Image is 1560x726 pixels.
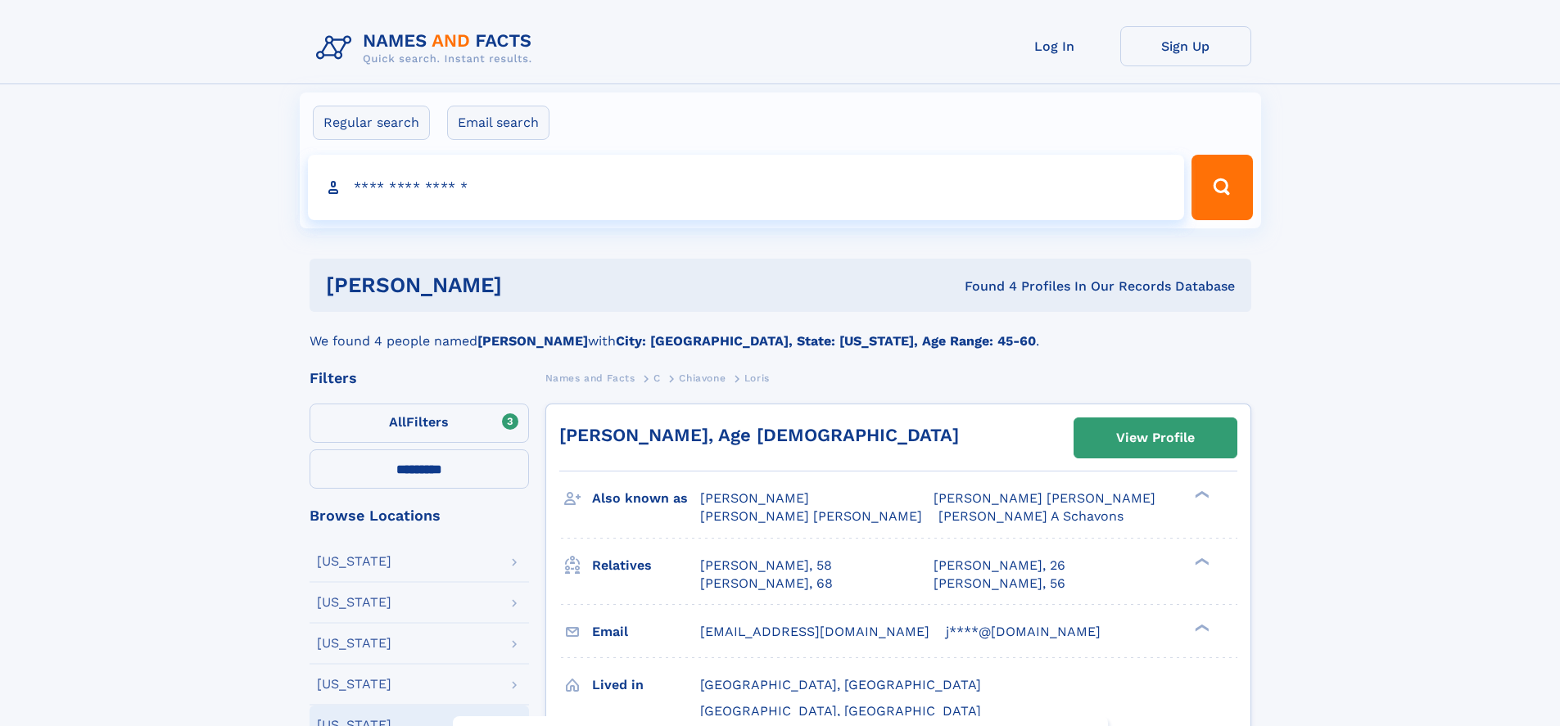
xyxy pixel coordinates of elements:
[1074,418,1237,458] a: View Profile
[310,312,1251,351] div: We found 4 people named with .
[313,106,430,140] label: Regular search
[477,333,588,349] b: [PERSON_NAME]
[934,557,1065,575] a: [PERSON_NAME], 26
[310,371,529,386] div: Filters
[317,678,391,691] div: [US_STATE]
[700,624,929,639] span: [EMAIL_ADDRESS][DOMAIN_NAME]
[934,575,1065,593] a: [PERSON_NAME], 56
[308,155,1185,220] input: search input
[310,26,545,70] img: Logo Names and Facts
[592,552,700,579] h3: Relatives
[934,490,1155,506] span: [PERSON_NAME] [PERSON_NAME]
[744,372,770,384] span: Loris
[310,404,529,443] label: Filters
[700,575,833,593] a: [PERSON_NAME], 68
[317,637,391,650] div: [US_STATE]
[592,618,700,646] h3: Email
[700,557,832,575] a: [PERSON_NAME], 58
[700,703,981,719] span: [GEOGRAPHIC_DATA], [GEOGRAPHIC_DATA]
[653,372,661,384] span: C
[389,414,406,430] span: All
[700,490,809,506] span: [PERSON_NAME]
[447,106,549,140] label: Email search
[616,333,1036,349] b: City: [GEOGRAPHIC_DATA], State: [US_STATE], Age Range: 45-60
[326,275,734,295] h1: [PERSON_NAME]
[1191,155,1252,220] button: Search Button
[545,368,635,388] a: Names and Facts
[679,368,726,388] a: Chiavone
[592,485,700,512] h3: Also known as
[700,508,922,524] span: [PERSON_NAME] [PERSON_NAME]
[317,555,391,568] div: [US_STATE]
[310,508,529,523] div: Browse Locations
[1191,489,1210,500] div: ❯
[592,671,700,699] h3: Lived in
[559,425,959,445] a: [PERSON_NAME], Age [DEMOGRAPHIC_DATA]
[700,677,981,692] span: [GEOGRAPHIC_DATA], [GEOGRAPHIC_DATA]
[653,368,661,388] a: C
[1191,622,1210,633] div: ❯
[1191,556,1210,566] div: ❯
[733,277,1235,295] div: Found 4 Profiles In Our Records Database
[989,26,1120,66] a: Log In
[1120,26,1251,66] a: Sign Up
[317,596,391,609] div: [US_STATE]
[1116,419,1195,457] div: View Profile
[679,372,726,384] span: Chiavone
[938,508,1124,524] span: [PERSON_NAME] A Schavons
